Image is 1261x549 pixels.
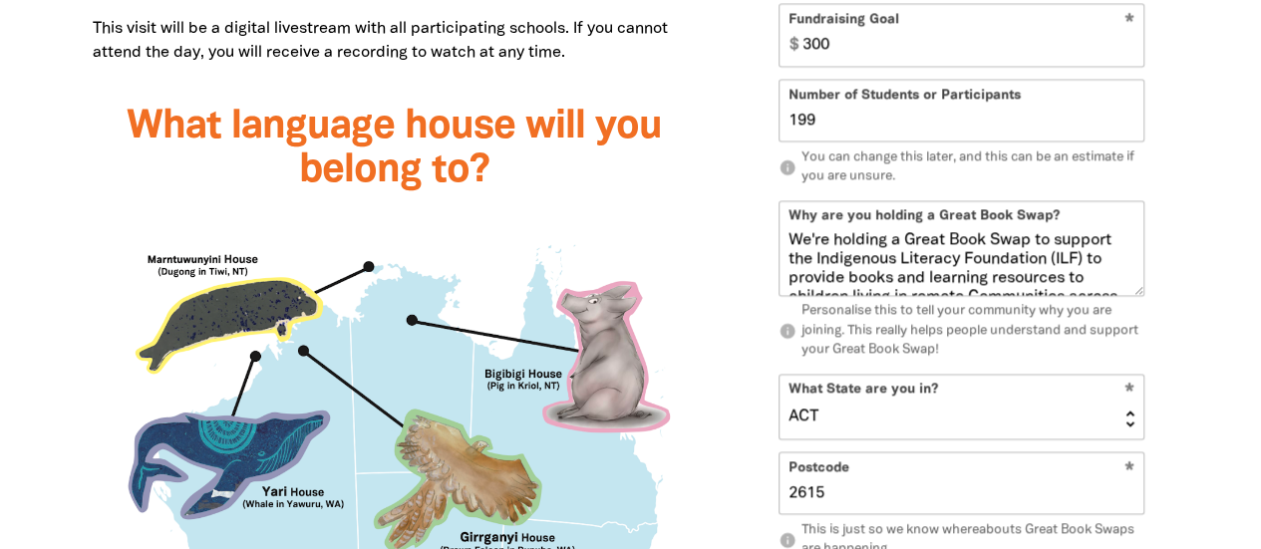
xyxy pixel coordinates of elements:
[779,302,1144,361] p: Personalise this to tell your community why you are joining. This really helps people understand ...
[126,108,661,188] span: What language house will you belong to?
[93,17,696,65] p: This visit will be a digital livestream with all participating schools. If you cannot attend the ...
[780,5,798,66] span: $
[780,231,1143,295] textarea: We're holding a Great Book Swap to support the Indigenous Literacy Foundation (ILF) to provide bo...
[780,81,1143,141] input: eg. 100
[779,159,796,177] i: info
[793,5,1143,66] input: eg. 350
[779,323,796,341] i: info
[779,148,1144,187] p: You can change this later, and this can be an estimate if you are unsure.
